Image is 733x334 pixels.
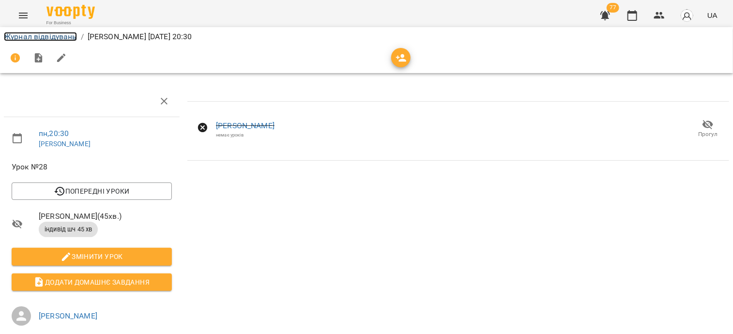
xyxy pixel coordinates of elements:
[39,311,97,320] a: [PERSON_NAME]
[216,121,275,130] a: [PERSON_NAME]
[81,31,84,43] li: /
[39,225,98,234] span: індивід шч 45 хв
[39,140,91,148] a: [PERSON_NAME]
[12,248,172,265] button: Змінити урок
[12,182,172,200] button: Попередні уроки
[39,211,172,222] span: [PERSON_NAME] ( 45 хв. )
[703,6,721,24] button: UA
[698,130,718,138] span: Прогул
[607,3,619,13] span: 77
[12,273,172,291] button: Додати домашнє завдання
[4,32,77,41] a: Журнал відвідувань
[216,132,275,138] div: немає уроків
[46,5,95,19] img: Voopty Logo
[707,10,718,20] span: UA
[688,115,727,142] button: Прогул
[88,31,192,43] p: [PERSON_NAME] [DATE] 20:30
[19,185,164,197] span: Попередні уроки
[39,129,69,138] a: пн , 20:30
[12,4,35,27] button: Menu
[46,20,95,26] span: For Business
[4,31,729,43] nav: breadcrumb
[12,161,172,173] span: Урок №28
[680,9,694,22] img: avatar_s.png
[19,276,164,288] span: Додати домашнє завдання
[19,251,164,262] span: Змінити урок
